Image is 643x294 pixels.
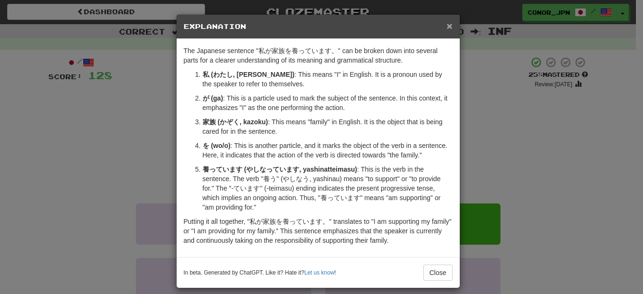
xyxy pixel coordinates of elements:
small: In beta. Generated by ChatGPT. Like it? Hate it? ! [184,269,336,277]
strong: 養っています (やしなっています, yashinatteimasu) [203,165,357,173]
p: : This is another particle, and it marks the object of the verb in a sentence. Here, it indicates... [203,141,453,160]
strong: が (ga) [203,94,223,102]
strong: 私 (わたし, [PERSON_NAME]) [203,71,295,78]
span: × [447,20,452,31]
p: : This means "I" in English. It is a pronoun used by the speaker to refer to themselves. [203,70,453,89]
button: Close [423,265,453,281]
p: Putting it all together, "私が家族を養っています。" translates to "I am supporting my family" or "I am provid... [184,217,453,245]
strong: を (wo/o) [203,142,231,149]
h5: Explanation [184,22,453,31]
a: Let us know [304,269,334,276]
p: : This means "family" in English. It is the object that is being cared for in the sentence. [203,117,453,136]
p: : This is the verb in the sentence. The verb "養う" (やしなう, yashinau) means "to support" or "to prov... [203,165,453,212]
p: : This is a particle used to mark the subject of the sentence. In this context, it emphasizes "I"... [203,93,453,112]
strong: 家族 (かぞく, kazoku) [203,118,268,126]
button: Close [447,21,452,31]
p: The Japanese sentence "私が家族を養っています。" can be broken down into several parts for a clearer understa... [184,46,453,65]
